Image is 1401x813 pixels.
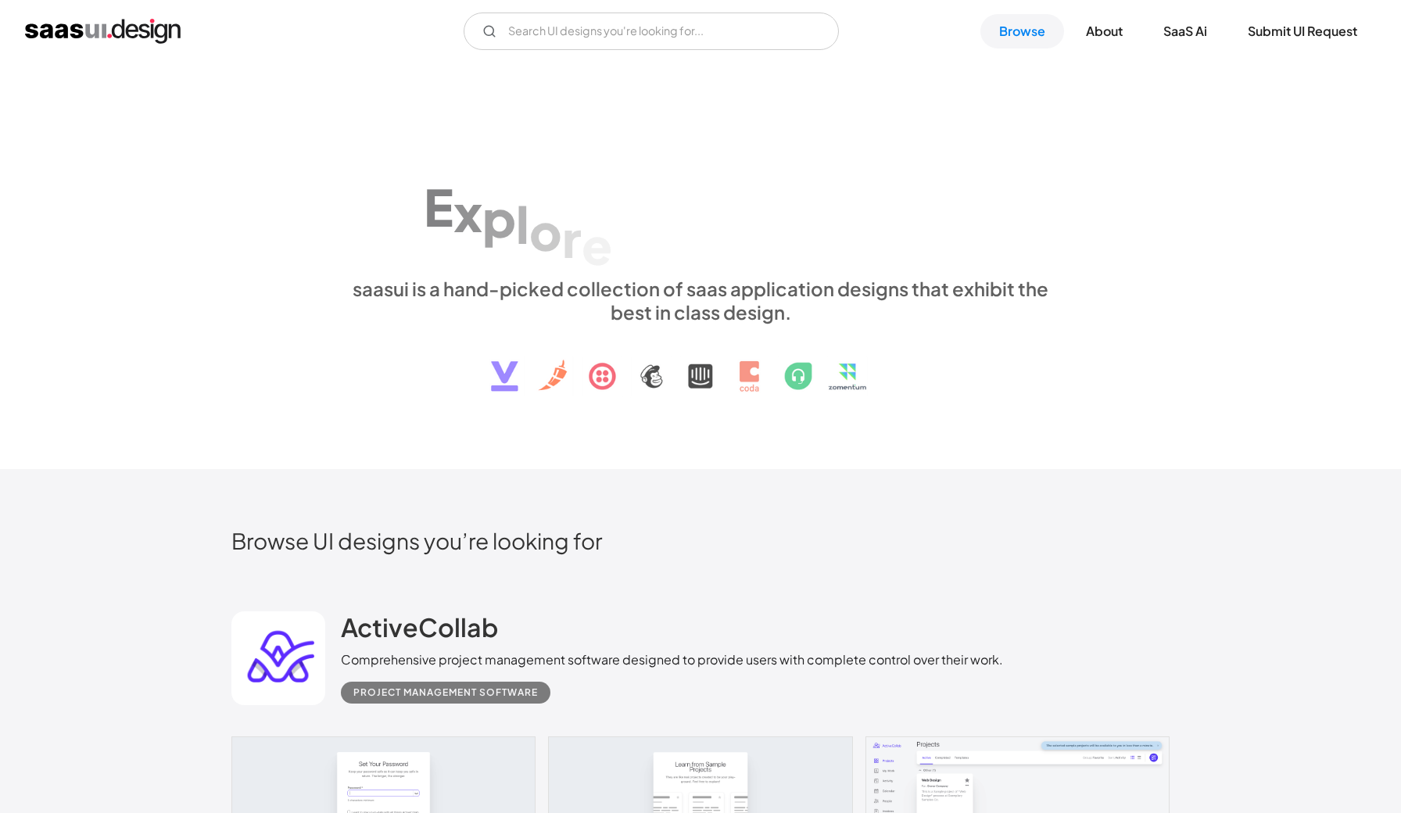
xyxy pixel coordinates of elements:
[464,324,937,405] img: text, icon, saas logo
[25,19,181,44] a: home
[341,141,1060,262] h1: Explore SaaS UI design patterns & interactions.
[1067,14,1141,48] a: About
[980,14,1064,48] a: Browse
[341,277,1060,324] div: saasui is a hand-picked collection of saas application designs that exhibit the best in class des...
[464,13,839,50] form: Email Form
[562,208,582,268] div: r
[453,182,482,242] div: x
[516,194,529,254] div: l
[341,650,1003,669] div: Comprehensive project management software designed to provide users with complete control over th...
[341,611,498,650] a: ActiveCollab
[1229,14,1376,48] a: Submit UI Request
[582,215,612,275] div: e
[1145,14,1226,48] a: SaaS Ai
[231,527,1170,554] h2: Browse UI designs you’re looking for
[482,188,516,248] div: p
[464,13,839,50] input: Search UI designs you're looking for...
[341,611,498,643] h2: ActiveCollab
[424,177,453,237] div: E
[353,683,538,702] div: Project Management Software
